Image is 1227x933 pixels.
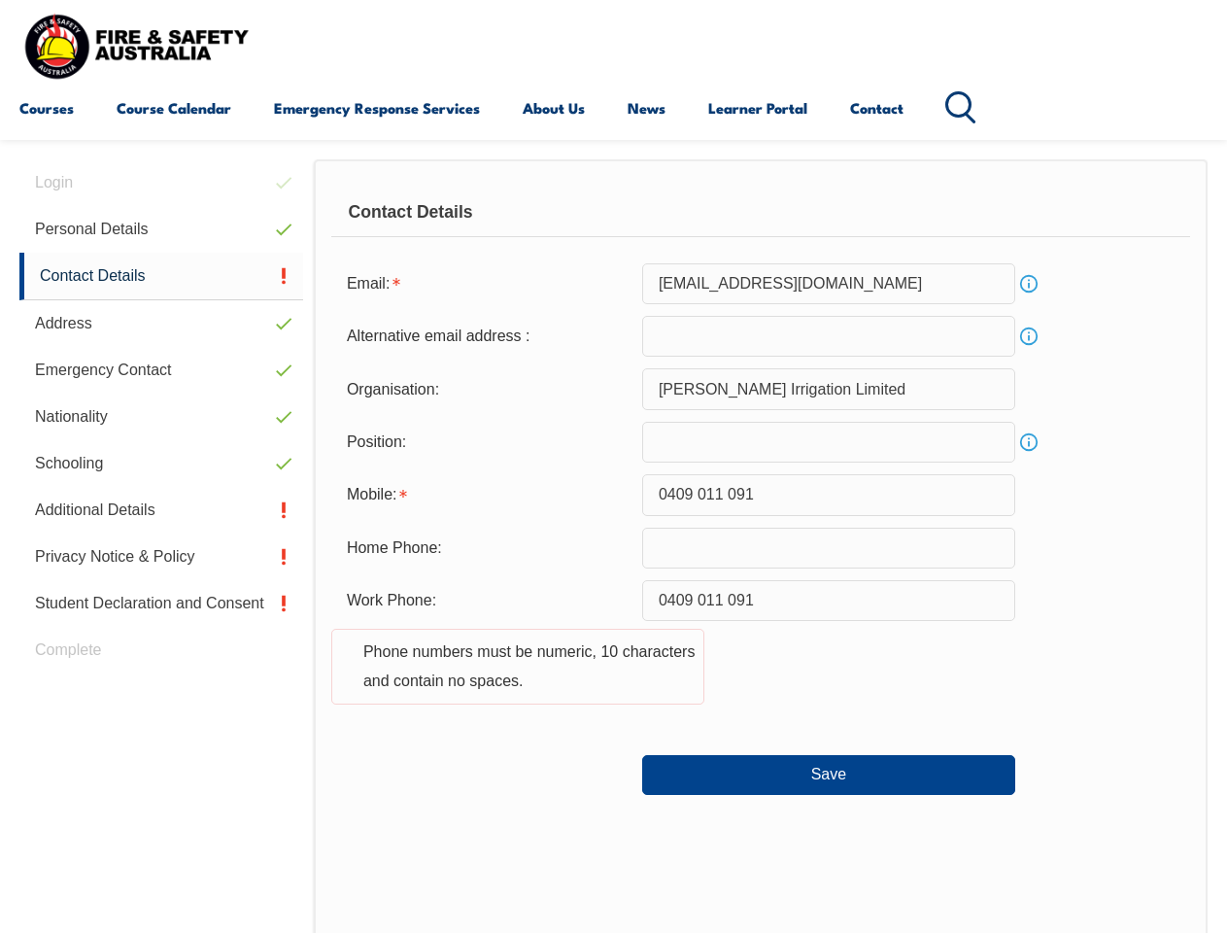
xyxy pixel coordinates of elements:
div: Work Phone: [331,582,642,619]
div: Contact Details [331,189,1190,237]
a: Emergency Contact [19,347,303,394]
a: Additional Details [19,487,303,534]
a: Info [1015,323,1042,350]
a: Contact [850,85,903,131]
div: Position: [331,424,642,461]
div: Email is required. [331,265,642,302]
div: Phone numbers must be numeric, 10 characters and contain no spaces. [331,629,704,705]
input: Phone numbers must be numeric, 10 characters and contain no spaces. [642,580,1015,621]
a: Learner Portal [708,85,807,131]
input: Phone numbers must be numeric, 10 characters and contain no spaces. [642,528,1015,569]
div: Mobile is required. [331,476,642,513]
div: Organisation: [331,370,642,407]
a: Info [1015,429,1042,456]
a: Info [1015,270,1042,297]
a: Emergency Response Services [274,85,480,131]
a: Contact Details [19,253,303,300]
a: About Us [523,85,585,131]
input: Mobile numbers must be numeric, 10 characters and contain no spaces. [642,474,1015,515]
div: Home Phone: [331,530,642,567]
a: Courses [19,85,74,131]
a: Schooling [19,440,303,487]
a: News [628,85,665,131]
a: Nationality [19,394,303,440]
a: Address [19,300,303,347]
div: Alternative email address : [331,318,642,355]
a: Student Declaration and Consent [19,580,303,627]
button: Save [642,755,1015,794]
a: Privacy Notice & Policy [19,534,303,580]
a: Course Calendar [117,85,231,131]
a: Personal Details [19,206,303,253]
